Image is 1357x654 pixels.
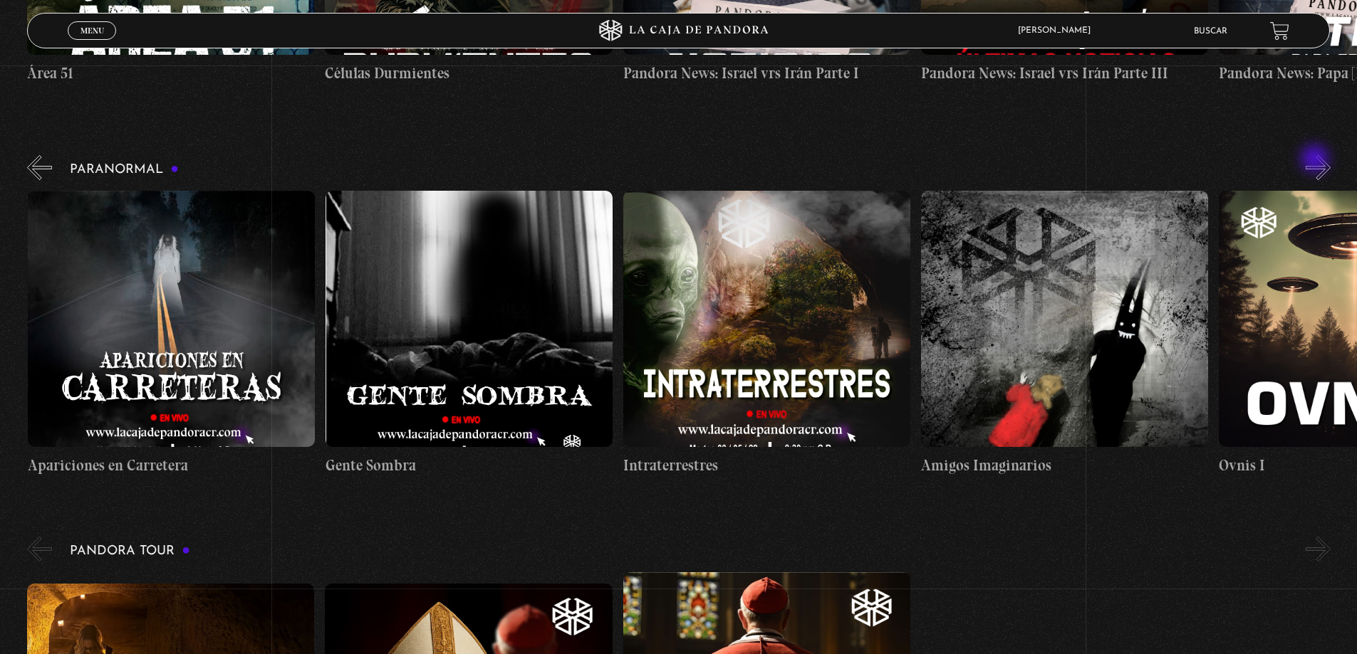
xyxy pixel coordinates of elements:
[921,62,1208,85] h4: Pandora News: Israel vrs Irán Parte III
[326,454,613,477] h4: Gente Sombra
[70,163,179,176] h3: Paranormal
[1194,27,1227,36] a: Buscar
[921,191,1208,477] a: Amigos Imaginarios
[921,454,1208,477] h4: Amigos Imaginarios
[1306,537,1331,561] button: Next
[326,191,613,477] a: Gente Sombra
[623,62,910,85] h4: Pandora News: Israel vrs Irán Parte I
[28,191,315,477] a: Apariciones en Carretera
[27,155,52,180] button: Previous
[27,62,314,85] h4: Área 51
[623,191,910,477] a: Intraterrestres
[1011,26,1105,35] span: [PERSON_NAME]
[623,454,910,477] h4: Intraterrestres
[1270,21,1289,41] a: View your shopping cart
[70,544,190,558] h3: Pandora Tour
[27,537,52,561] button: Previous
[76,38,109,48] span: Cerrar
[80,26,104,35] span: Menu
[1306,155,1331,180] button: Next
[325,62,612,85] h4: Células Durmientes
[28,454,315,477] h4: Apariciones en Carretera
